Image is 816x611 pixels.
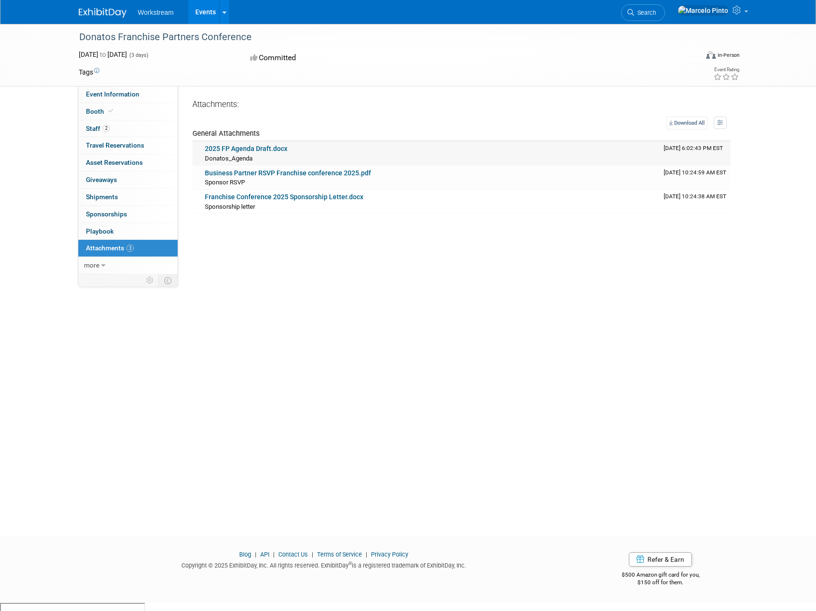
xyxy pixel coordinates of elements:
span: Upload Timestamp [664,193,726,200]
a: Playbook [78,223,178,240]
a: more [78,257,178,274]
span: General Attachments [192,129,260,138]
td: Upload Timestamp [660,141,731,165]
span: Staff [86,125,110,132]
td: Upload Timestamp [660,190,731,214]
span: Shipments [86,193,118,201]
span: Booth [86,107,115,115]
span: Sponsor RSVP [205,179,245,186]
a: Staff2 [78,120,178,137]
td: Personalize Event Tab Strip [142,274,159,287]
div: Event Format [642,50,740,64]
td: Upload Timestamp [660,166,731,190]
span: Upload Timestamp [664,145,723,151]
a: API [260,551,269,558]
a: Privacy Policy [371,551,408,558]
a: Shipments [78,189,178,205]
td: Toggle Event Tabs [158,274,178,287]
span: | [309,551,316,558]
span: | [253,551,259,558]
a: Asset Reservations [78,154,178,171]
span: 3 [127,245,134,252]
img: ExhibitDay [79,8,127,18]
div: Committed [247,50,458,66]
span: (3 days) [128,52,148,58]
a: Giveaways [78,172,178,188]
span: Playbook [86,227,114,235]
a: Terms of Service [317,551,362,558]
img: Format-Inperson.png [706,51,716,59]
i: Booth reservation complete [108,108,113,114]
span: Donatos_Agenda [205,155,253,162]
a: Contact Us [278,551,308,558]
div: Donatos Franchise Partners Conference [76,29,684,46]
a: Travel Reservations [78,137,178,154]
a: Download All [666,117,708,129]
span: Travel Reservations [86,141,144,149]
span: Event Information [86,90,139,98]
span: Giveaways [86,176,117,183]
a: Franchise Conference 2025 Sponsorship Letter.docx [205,193,363,201]
span: Search [634,9,656,16]
span: Sponsorship letter [205,203,255,210]
div: $500 Amazon gift card for you, [583,565,738,587]
a: Search [621,4,665,21]
span: more [84,261,99,269]
span: Workstream [138,9,174,16]
a: Sponsorships [78,206,178,223]
div: Copyright © 2025 ExhibitDay, Inc. All rights reserved. ExhibitDay is a registered trademark of Ex... [79,559,570,570]
span: 2 [103,125,110,132]
a: 2025 FP Agenda Draft.docx [205,145,287,152]
div: In-Person [717,52,740,59]
a: Event Information [78,86,178,103]
span: [DATE] [DATE] [79,51,127,58]
a: Blog [239,551,251,558]
a: Refer & Earn [629,552,692,567]
span: Attachments [86,244,134,252]
div: $150 off for them. [583,579,738,587]
a: Business Partner RSVP Franchise conference 2025.pdf [205,169,371,177]
span: | [363,551,370,558]
span: | [271,551,277,558]
td: Tags [79,67,99,77]
span: Sponsorships [86,210,127,218]
span: Upload Timestamp [664,169,726,176]
a: Attachments3 [78,240,178,257]
span: Asset Reservations [86,159,143,166]
div: Event Rating [713,67,739,72]
span: to [98,51,107,58]
sup: ® [349,561,352,566]
div: Attachments: [192,99,731,112]
img: Marcelo Pinto [678,5,729,16]
a: Booth [78,103,178,120]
